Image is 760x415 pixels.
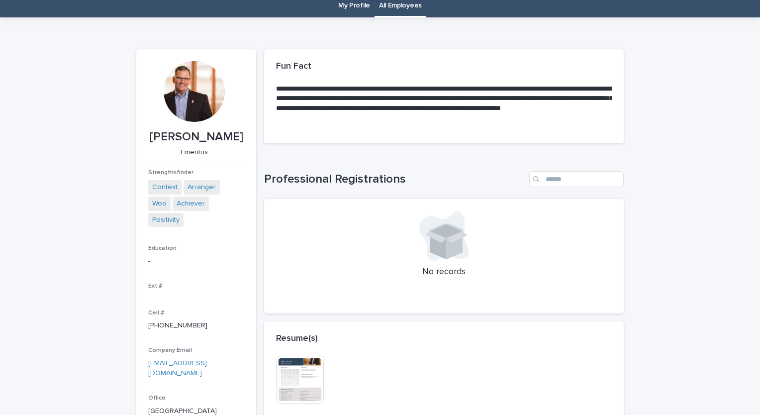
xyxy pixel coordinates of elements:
[148,347,192,353] span: Company Email
[148,245,177,251] span: Education
[177,199,205,209] a: Achiever
[148,256,244,267] p: -
[529,171,624,187] input: Search
[148,395,166,401] span: Office
[152,199,167,209] a: Woo
[152,215,180,225] a: Positivity
[148,360,207,377] a: [EMAIL_ADDRESS][DOMAIN_NAME]
[188,182,216,193] a: Arranger
[152,182,178,193] a: Context
[148,322,207,329] a: [PHONE_NUMBER]
[148,130,244,144] p: [PERSON_NAME]
[148,170,193,176] span: Strengthsfinder
[276,267,612,278] p: No records
[264,172,525,187] h1: Professional Registrations
[148,310,164,316] span: Cell #
[148,148,240,157] p: Emeritus
[148,283,162,289] span: Ext #
[276,333,318,344] h2: Resume(s)
[276,61,311,72] h2: Fun Fact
